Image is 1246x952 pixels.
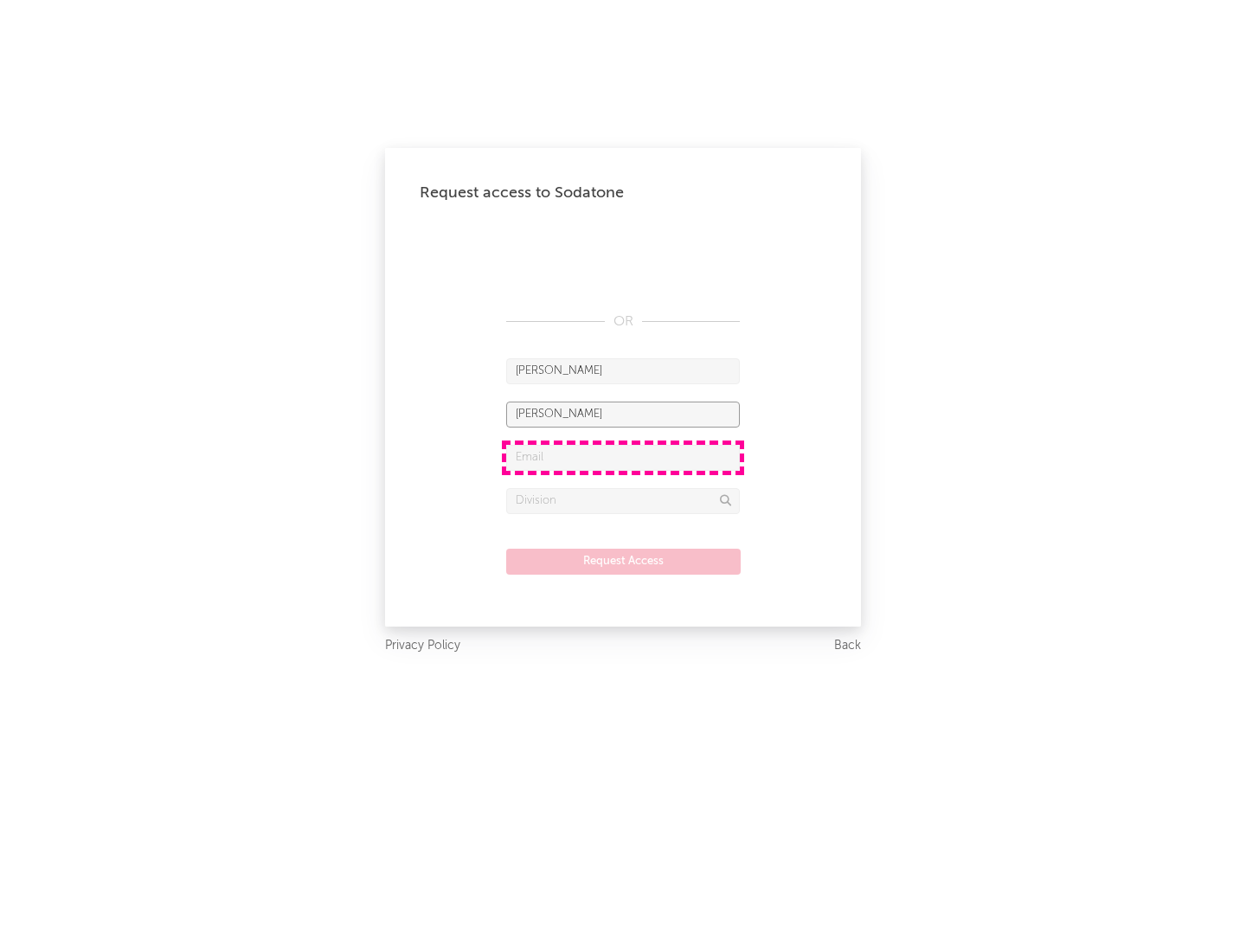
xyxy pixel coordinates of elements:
[506,445,740,471] input: Email
[506,488,740,514] input: Division
[506,402,740,428] input: Last Name
[385,635,460,657] a: Privacy Policy
[420,183,826,203] div: Request access to Sodatone
[834,635,861,657] a: Back
[506,312,740,332] div: OR
[506,358,740,384] input: First Name
[506,549,741,575] button: Request Access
